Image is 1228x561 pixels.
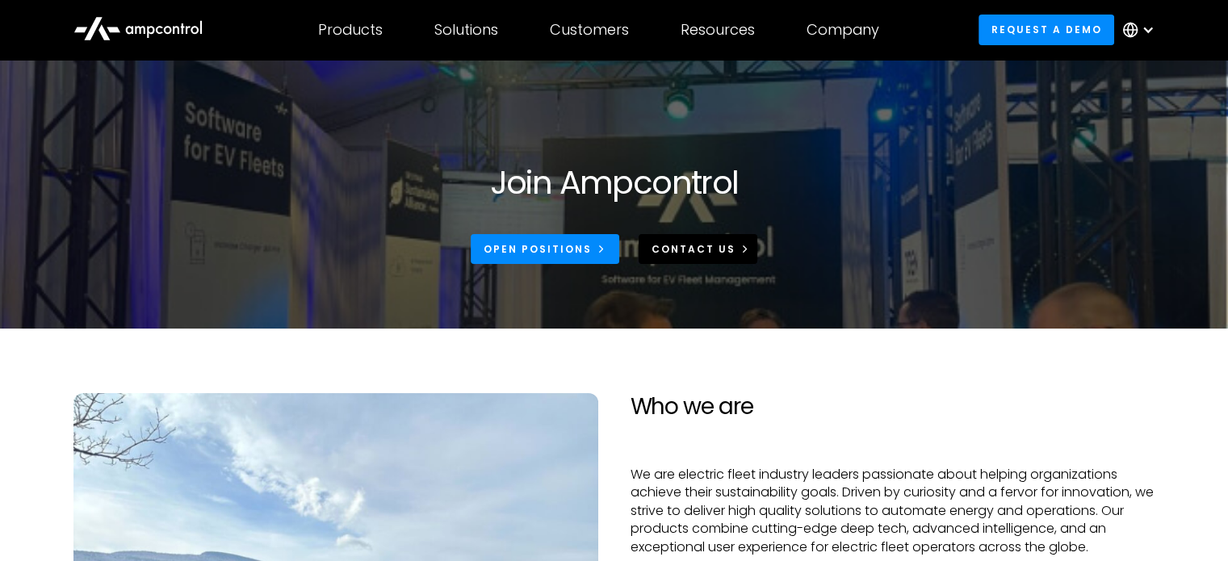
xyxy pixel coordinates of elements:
div: Solutions [434,21,498,39]
a: Open Positions [471,234,619,264]
div: Company [807,21,879,39]
div: Products [318,21,383,39]
div: CONTACT US [651,242,735,257]
a: CONTACT US [639,234,757,264]
div: Resources [681,21,755,39]
div: Customers [550,21,629,39]
p: We are electric fleet industry leaders passionate about helping organizations achieve their susta... [631,466,1155,556]
div: Open Positions [484,242,592,257]
h2: Who we are [631,393,1155,421]
a: Request a demo [979,15,1114,44]
h1: Join Ampcontrol [489,163,738,202]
